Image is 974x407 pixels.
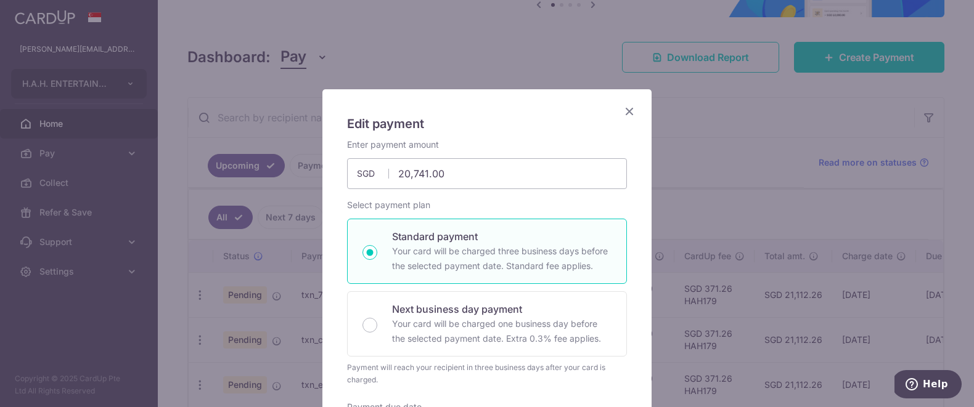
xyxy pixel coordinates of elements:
[392,229,612,244] p: Standard payment
[347,114,627,134] h5: Edit payment
[347,139,439,151] label: Enter payment amount
[392,302,612,316] p: Next business day payment
[392,244,612,273] p: Your card will be charged three business days before the selected payment date. Standard fee appl...
[347,199,430,211] label: Select payment plan
[357,167,389,180] span: SGD
[894,370,962,401] iframe: Opens a widget where you can find more information
[347,158,627,189] input: 0.00
[347,361,627,386] div: Payment will reach your recipient in three business days after your card is charged.
[392,316,612,346] p: Your card will be charged one business day before the selected payment date. Extra 0.3% fee applies.
[622,104,637,119] button: Close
